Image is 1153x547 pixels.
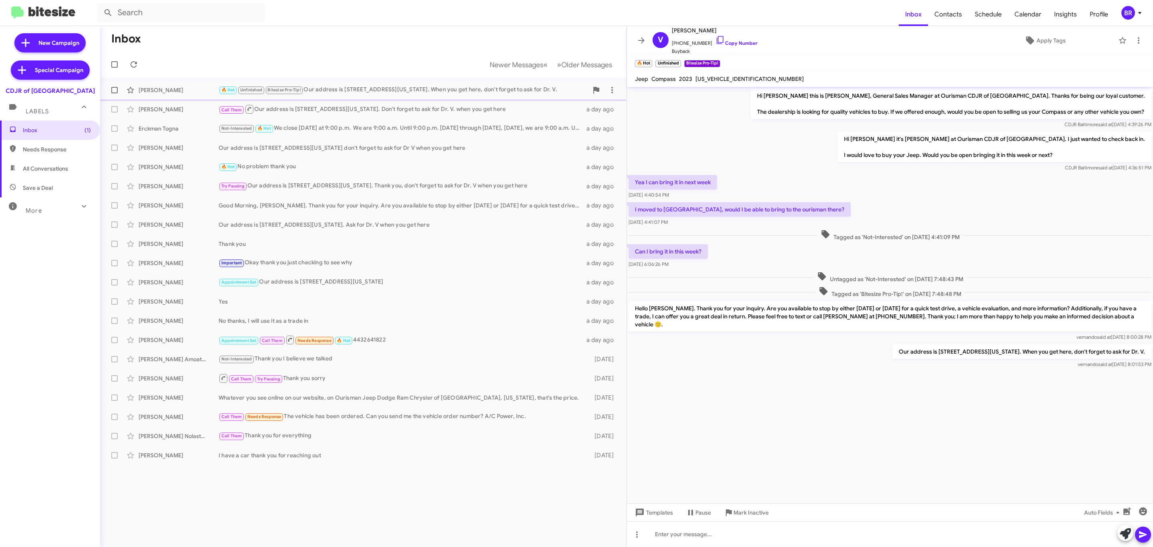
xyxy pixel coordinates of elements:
div: No thanks, I will use it as a trade in [219,317,584,325]
a: Schedule [968,3,1008,26]
span: said at [1098,121,1112,127]
div: The vehicle has been ordered. Can you send me the vehicle order number? A/C Power, Inc. [219,412,584,421]
a: Calendar [1008,3,1048,26]
span: Not-Interested [221,356,252,362]
div: a day ago [584,240,620,248]
span: Buyback [672,47,757,55]
p: I moved to [GEOGRAPHIC_DATA], would I be able to bring to the ourisman there? [629,202,851,217]
div: Good Morning, [PERSON_NAME]. Thank you for your inquiry. Are you available to stop by either [DAT... [219,201,584,209]
div: [PERSON_NAME] [139,413,219,421]
div: a day ago [584,144,620,152]
div: a day ago [584,105,620,113]
small: Bitesize Pro-Tip! [684,60,720,67]
span: [DATE] 4:41:07 PM [629,219,668,225]
div: [PERSON_NAME] [139,201,219,209]
div: [DATE] [584,413,620,421]
div: Thank you sorry [219,373,584,383]
span: Apply Tags [1036,33,1066,48]
span: vernando [DATE] 8:01:53 PM [1078,361,1151,367]
span: Special Campaign [35,66,83,74]
div: 4432641822 [219,335,584,345]
span: Appointment Set [221,338,257,343]
span: 2023 [679,75,692,82]
span: Call Them [221,433,242,438]
span: Insights [1048,3,1083,26]
h1: Inbox [111,32,141,45]
span: Templates [633,505,673,520]
span: [PERSON_NAME] [672,26,757,35]
span: Needs Response [297,338,331,343]
span: Auto Fields [1084,505,1123,520]
span: [PHONE_NUMBER] [672,35,757,47]
div: [PERSON_NAME] [139,182,219,190]
span: Call Them [231,376,252,382]
div: a day ago [584,278,620,286]
div: Whatever you see online on our website, on Ourisman Jeep Dodge Ram Chrysler of [GEOGRAPHIC_DATA],... [219,394,584,402]
span: V [658,34,663,46]
p: Yea I can bring it in next week [629,175,717,189]
div: a day ago [584,259,620,267]
span: More [26,207,42,214]
span: Untagged as 'Not-Interested' on [DATE] 7:48:43 PM [814,271,966,283]
small: 🔥 Hot [635,60,652,67]
div: a day ago [584,201,620,209]
span: said at [1099,165,1113,171]
span: [US_VEHICLE_IDENTIFICATION_NUMBER] [695,75,804,82]
span: Mark Inactive [733,505,769,520]
span: « [543,60,548,70]
div: Thank you I believe we talked [219,354,584,364]
p: Hi [PERSON_NAME] this is [PERSON_NAME], General Sales Manager at Ourisman CDJR of [GEOGRAPHIC_DAT... [751,88,1151,119]
div: [PERSON_NAME] [139,240,219,248]
span: All Conversations [23,165,68,173]
span: Tagged as 'Not-Interested' on [DATE] 4:41:09 PM [818,229,963,241]
button: Auto Fields [1078,505,1129,520]
p: Our address is [STREET_ADDRESS][US_STATE]. When you get here, don't forget to ask for Dr. V. [892,344,1151,359]
div: BR [1121,6,1135,20]
span: Try Pausing [221,183,245,189]
span: vernando [DATE] 8:00:28 PM [1077,334,1151,340]
span: Not-Interested [221,126,252,131]
div: a day ago [584,182,620,190]
span: said at [1097,334,1111,340]
span: Bitesize Pro-Tip! [267,87,301,93]
span: Call Them [221,107,242,113]
span: Needs Response [247,414,281,419]
div: Our address is [STREET_ADDRESS][US_STATE]. Don't forget to ask for Dr. V. when you get here [219,104,584,114]
div: [PERSON_NAME] [139,86,219,94]
div: [PERSON_NAME] [139,259,219,267]
div: a day ago [584,221,620,229]
div: Yes [219,298,584,306]
div: [DATE] [584,394,620,402]
button: Templates [627,505,679,520]
a: Contacts [928,3,968,26]
div: [DATE] [584,451,620,459]
button: Previous [485,56,552,73]
a: New Campaign [14,33,86,52]
div: [PERSON_NAME] [139,374,219,382]
span: said at [1098,361,1112,367]
a: Inbox [899,3,928,26]
span: Save a Deal [23,184,53,192]
div: Our address is [STREET_ADDRESS][US_STATE]. Thank you, don't forget to ask for Dr. V when you get ... [219,181,584,191]
span: Try Pausing [257,376,280,382]
div: [PERSON_NAME] [139,298,219,306]
button: Next [552,56,617,73]
a: Profile [1083,3,1115,26]
p: Hi [PERSON_NAME] it's [PERSON_NAME] at Ourisman CDJR of [GEOGRAPHIC_DATA]. I just wanted to check... [838,132,1151,162]
button: Mark Inactive [717,505,775,520]
div: Our address is [STREET_ADDRESS][US_STATE] don't forget to ask for Dr V when you get here [219,144,584,152]
span: Older Messages [561,60,612,69]
span: Pause [695,505,711,520]
div: Our address is [STREET_ADDRESS][US_STATE]. When you get here, don't forget to ask for Dr. V. [219,85,588,95]
div: CDJR of [GEOGRAPHIC_DATA] [6,87,95,95]
span: Newer Messages [490,60,543,69]
div: a day ago [584,317,620,325]
div: [PERSON_NAME] [139,144,219,152]
span: Labels [26,108,49,115]
span: 🔥 Hot [257,126,271,131]
div: a day ago [584,163,620,171]
span: Important [221,260,242,265]
div: [PERSON_NAME] [139,105,219,113]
